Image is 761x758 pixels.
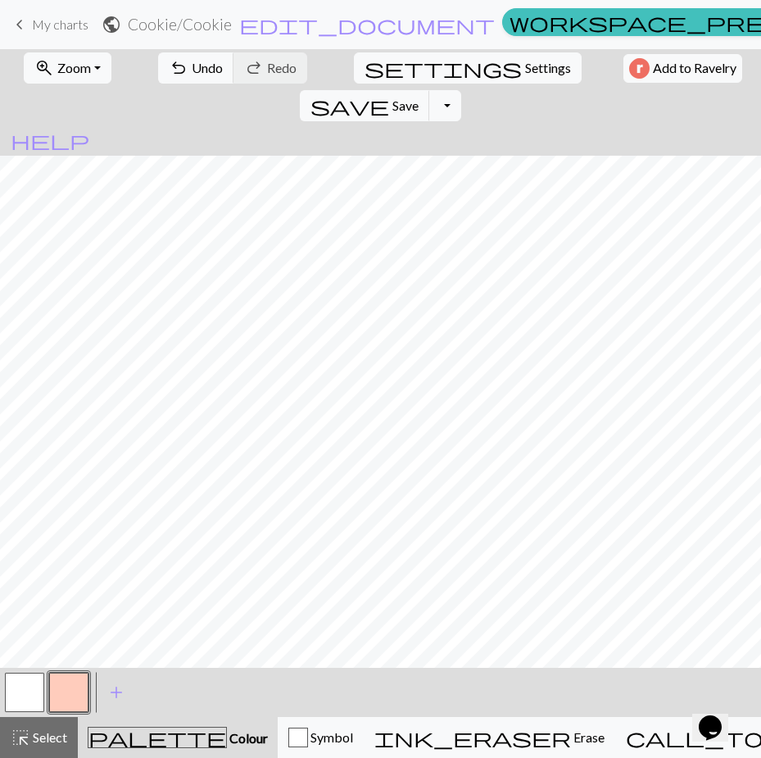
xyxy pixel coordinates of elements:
span: ink_eraser [374,726,571,749]
span: undo [169,57,188,79]
span: Symbol [308,729,353,745]
button: Colour [78,717,278,758]
span: add [106,681,126,704]
button: Zoom [24,52,111,84]
span: palette [88,726,226,749]
button: SettingsSettings [354,52,582,84]
button: Erase [364,717,615,758]
button: Undo [158,52,234,84]
span: public [102,13,121,36]
span: edit_document [239,13,495,36]
button: Add to Ravelry [623,54,742,83]
span: help [11,129,89,152]
button: Save [300,90,430,121]
iframe: chat widget [692,692,745,742]
span: Settings [525,58,571,78]
span: My charts [32,16,88,32]
span: Save [392,98,419,113]
a: My charts [10,11,88,39]
span: Add to Ravelry [653,58,736,79]
span: save [310,94,389,117]
h2: Cookie / Cookie [128,15,232,34]
span: Colour [227,730,268,746]
i: Settings [365,58,522,78]
span: Erase [571,729,605,745]
span: highlight_alt [11,726,30,749]
span: Select [30,729,67,745]
img: Ravelry [629,58,650,79]
span: zoom_in [34,57,54,79]
span: keyboard_arrow_left [10,13,29,36]
span: Zoom [57,60,91,75]
span: settings [365,57,522,79]
button: Symbol [278,717,364,758]
span: Undo [192,60,223,75]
